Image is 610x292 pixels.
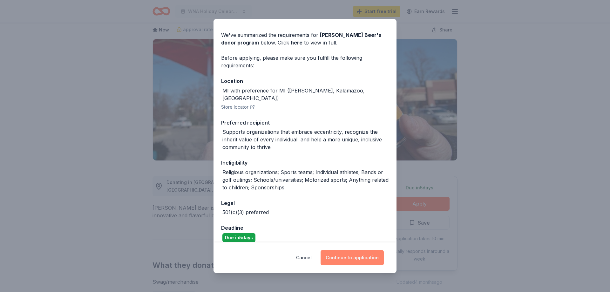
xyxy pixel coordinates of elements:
[221,77,389,85] div: Location
[221,119,389,127] div: Preferred recipient
[221,199,389,207] div: Legal
[222,208,269,216] div: 501(c)(3) preferred
[221,31,389,46] div: We've summarized the requirements for below. Click to view in full.
[221,103,255,111] button: Store locator
[221,159,389,167] div: Ineligibility
[221,54,389,69] div: Before applying, please make sure you fulfill the following requirements:
[291,39,302,46] a: here
[222,168,389,191] div: Religious organizations; Sports teams; Individual athletes; Bands or golf outings; Schools/univer...
[321,250,384,265] button: Continue to application
[222,128,389,151] div: Supports organizations that embrace eccentricity, recognize the inherit value of every individual...
[222,233,255,242] div: Due in 5 days
[296,250,312,265] button: Cancel
[221,224,389,232] div: Deadline
[222,87,389,102] div: MI with preference for MI ([PERSON_NAME], Kalamazoo, [GEOGRAPHIC_DATA])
